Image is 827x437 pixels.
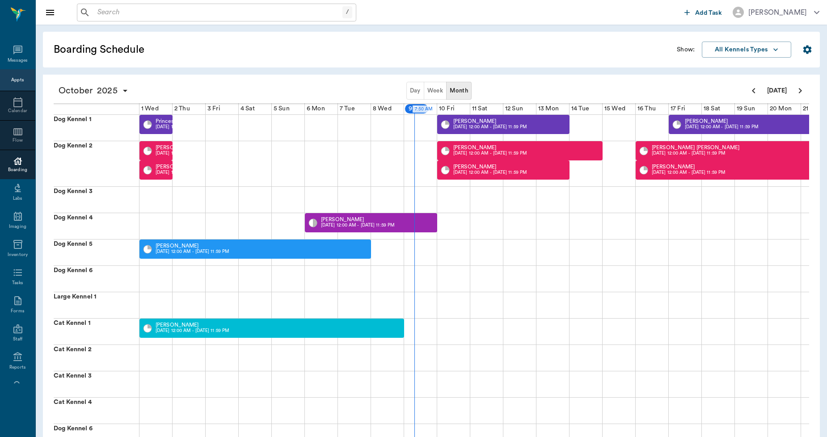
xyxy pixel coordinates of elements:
div: Cat Kennel 3 [54,371,139,397]
div: Staff [13,336,22,343]
p: [PERSON_NAME] [685,118,758,124]
div: 4 Sat [239,103,257,114]
p: [PERSON_NAME] [PERSON_NAME] [652,145,739,150]
button: Month [446,82,472,100]
p: [DATE] 12:00 AM - [DATE] 11:59 PM [156,124,229,130]
div: Labs [13,195,22,202]
button: Week [424,82,447,100]
button: All Kennels Types [702,42,791,58]
p: [PERSON_NAME] [PERSON_NAME] [156,145,243,150]
div: Cat Kennel 4 [54,398,139,424]
div: 5 Sun [272,103,291,114]
div: 10 Fri [437,103,456,114]
p: [DATE] 12:00 AM - [DATE] 11:59 PM [453,169,527,176]
button: October2025 [54,82,133,100]
div: 20 Mon [768,103,793,114]
button: [PERSON_NAME] [726,4,827,21]
div: 3 Fri [206,103,222,114]
p: [DATE] 12:00 AM - [DATE] 11:59 PM [321,222,394,229]
div: Appts [11,77,24,84]
div: 17 Fri [669,103,687,114]
div: Dog Kennel 6 [54,266,139,292]
div: Dog Kennel 4 [54,213,139,239]
p: Show: [677,45,695,54]
div: Dog Kennel 5 [54,240,139,265]
div: 12 Sun [503,103,525,114]
div: Reports [9,364,26,371]
div: Dog Kennel 2 [54,141,139,186]
div: / [342,6,352,18]
div: Imaging [9,223,26,230]
div: [PERSON_NAME] [748,7,807,18]
p: [PERSON_NAME] [453,145,527,150]
p: [PERSON_NAME] [453,164,527,169]
div: 6 Mon [305,103,327,114]
p: [DATE] 12:00 AM - [DATE] 11:59 PM [685,124,758,130]
p: [PERSON_NAME] [453,118,527,124]
div: 21 Tue [801,103,822,114]
div: 7 Tue [338,103,357,114]
span: October [56,84,95,97]
button: Previous page [745,82,763,100]
p: [DATE] 12:00 AM - [DATE] 11:59 PM [652,150,739,157]
p: [PERSON_NAME] [156,243,229,248]
div: 18 Sat [702,103,722,114]
div: Dog Kennel 1 [54,115,139,141]
div: Forms [11,308,24,315]
div: 8 Wed [371,103,393,114]
p: Princess [PERSON_NAME] [156,118,229,124]
p: [PERSON_NAME] [321,217,394,222]
p: [DATE] 12:00 AM - [DATE] 11:59 PM [156,328,229,334]
div: 13 Mon [536,103,561,114]
h5: Boarding Schedule [54,42,288,57]
p: [DATE] 12:00 AM - [DATE] 11:59 PM [156,150,243,157]
p: [PERSON_NAME] [156,322,229,328]
div: 19 Sun [735,103,757,114]
span: 2025 [95,84,120,97]
div: 14 Tue [570,103,591,114]
p: [PERSON_NAME] [156,164,229,169]
p: [PERSON_NAME] [652,164,725,169]
div: 1 Wed [139,103,160,114]
div: Dog Kennel 3 [54,187,139,213]
p: [DATE] 12:00 AM - [DATE] 11:59 PM [453,150,527,157]
button: Add Task [681,4,726,21]
div: Tasks [12,280,23,286]
div: Large Kennel 1 [54,292,139,318]
div: Inventory [8,252,28,258]
p: [DATE] 12:00 AM - [DATE] 11:59 PM [156,169,229,176]
div: 11 Sat [470,103,489,114]
div: 2 Thu [173,103,192,114]
button: Next page [791,82,809,100]
p: [DATE] 12:00 AM - [DATE] 11:59 PM [453,124,527,130]
div: 9 Thu [404,103,429,114]
div: Messages [8,57,28,64]
div: 16 Thu [636,103,658,114]
p: [DATE] 12:00 AM - [DATE] 11:59 PM [652,169,725,176]
div: Cat Kennel 2 [54,345,139,371]
input: Search [94,6,342,19]
button: [DATE] [763,82,791,100]
div: Cat Kennel 1 [54,319,139,345]
div: 15 Wed [603,103,627,114]
button: Close drawer [41,4,59,21]
button: Day [406,82,424,100]
p: [DATE] 12:00 AM - [DATE] 11:59 PM [156,248,229,255]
